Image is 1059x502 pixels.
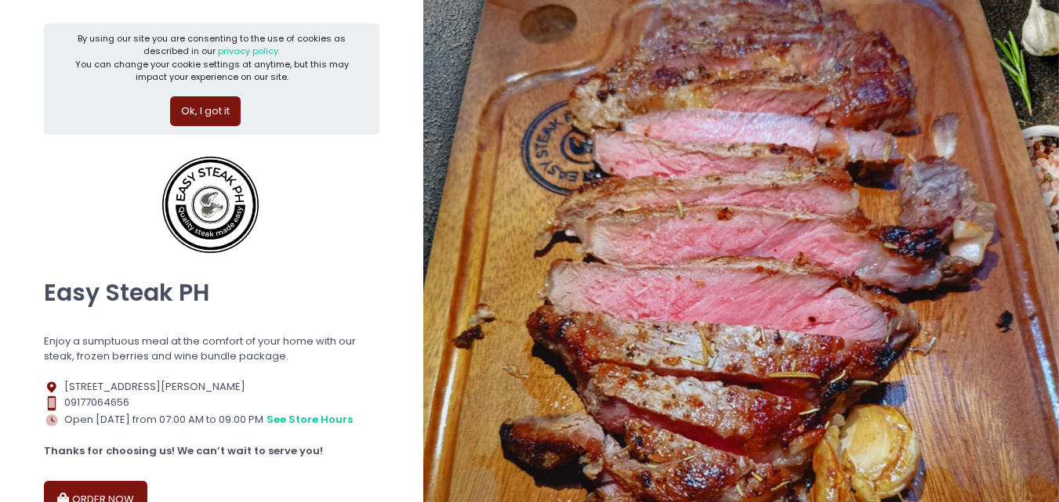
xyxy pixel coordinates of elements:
[218,45,280,57] a: privacy policy.
[44,262,379,323] div: Easy Steak PH
[44,379,379,395] div: [STREET_ADDRESS][PERSON_NAME]
[71,32,354,84] div: By using our site you are consenting to the use of cookies as described in our You can change you...
[170,96,241,126] button: Ok, I got it
[44,443,323,458] b: Thanks for choosing us! We can’t wait to serve you!
[44,395,379,410] div: 09177064656
[44,334,379,364] div: Enjoy a sumptuous meal at the comfort of your home with our steak, frozen berries and wine bundle...
[266,411,354,428] button: see store hours
[151,145,268,262] img: Easy Steak PH
[44,411,379,428] div: Open [DATE] from 07:00 AM to 09:00 PM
